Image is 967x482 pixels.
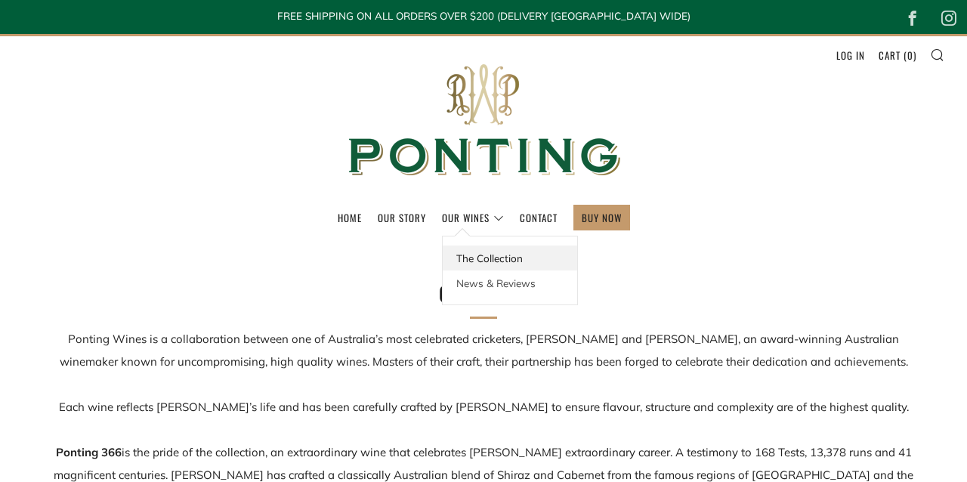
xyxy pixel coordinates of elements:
[836,43,865,67] a: Log in
[582,205,622,230] a: BUY NOW
[338,205,362,230] a: Home
[907,48,913,63] span: 0
[332,36,635,205] img: Ponting Wines
[378,205,426,230] a: Our Story
[234,278,733,310] h2: Our Story
[520,205,558,230] a: Contact
[442,205,504,230] a: Our Wines
[443,246,577,270] a: The Collection
[56,445,122,459] strong: Ponting 366
[443,270,577,295] a: News & Reviews
[879,43,916,67] a: Cart (0)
